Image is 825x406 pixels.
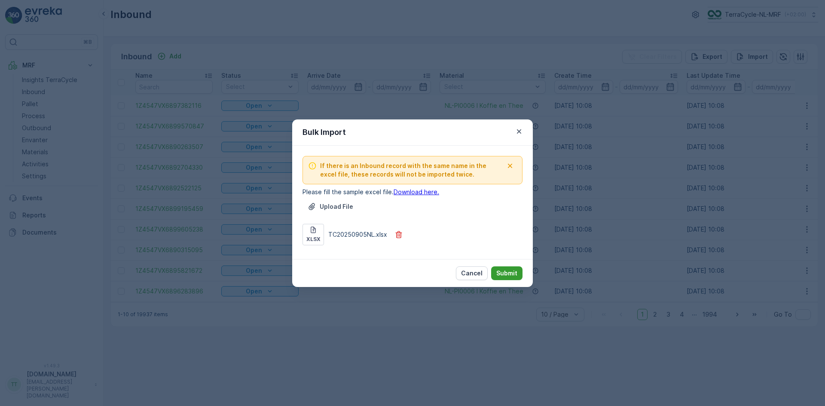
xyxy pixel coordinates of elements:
[328,230,387,239] p: TC20250905NL.xlsx
[320,162,503,179] span: If there is an Inbound record with the same name in the excel file, these records will not be imp...
[456,266,488,280] button: Cancel
[306,236,321,243] p: xlsx
[491,266,522,280] button: Submit
[394,188,439,195] a: Download here.
[302,188,522,196] p: Please fill the sample excel file.
[302,200,358,214] button: Upload File
[320,202,353,211] p: Upload File
[461,269,483,278] p: Cancel
[302,126,346,138] p: Bulk Import
[496,269,517,278] p: Submit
